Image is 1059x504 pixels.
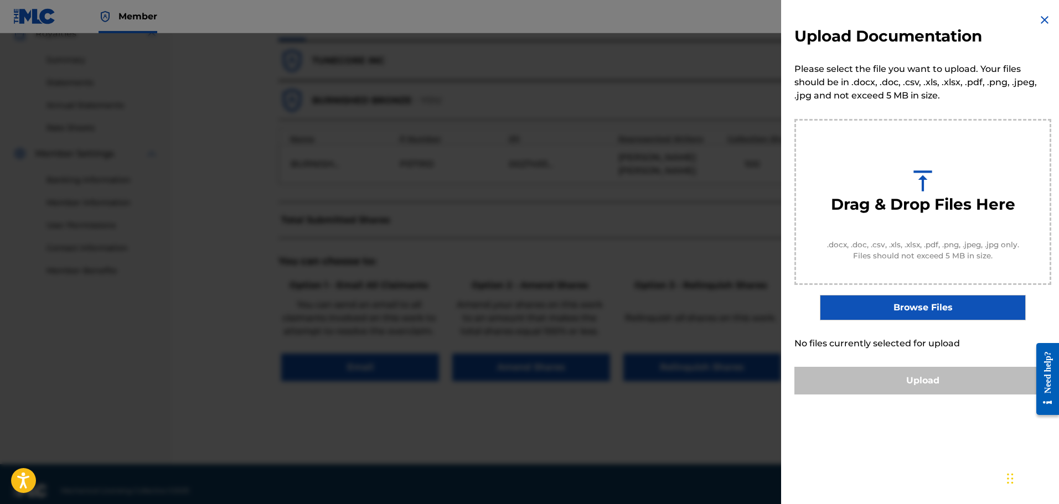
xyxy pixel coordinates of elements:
[831,195,1015,214] h3: Drag & Drop Files Here
[794,27,982,46] h3: Upload Documentation
[794,337,1051,350] p: No files currently selected for upload
[13,8,56,24] img: MLC Logo
[820,295,1025,320] label: Browse Files
[1004,451,1059,504] iframe: Chat Widget
[818,239,1027,262] span: .docx, .doc, .csv, .xls, .xlsx, .pdf, .png, .jpeg, .jpg only. Files should not exceed 5 MB in size.
[909,167,937,195] img: upload
[99,10,112,23] img: Top Rightsholder
[118,10,157,23] span: Member
[1007,462,1014,495] div: Drag
[1028,339,1059,419] iframe: Resource Center
[794,63,1051,102] p: Please select the file you want to upload. Your files should be in .docx, .doc, .csv, .xls, .xlsx...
